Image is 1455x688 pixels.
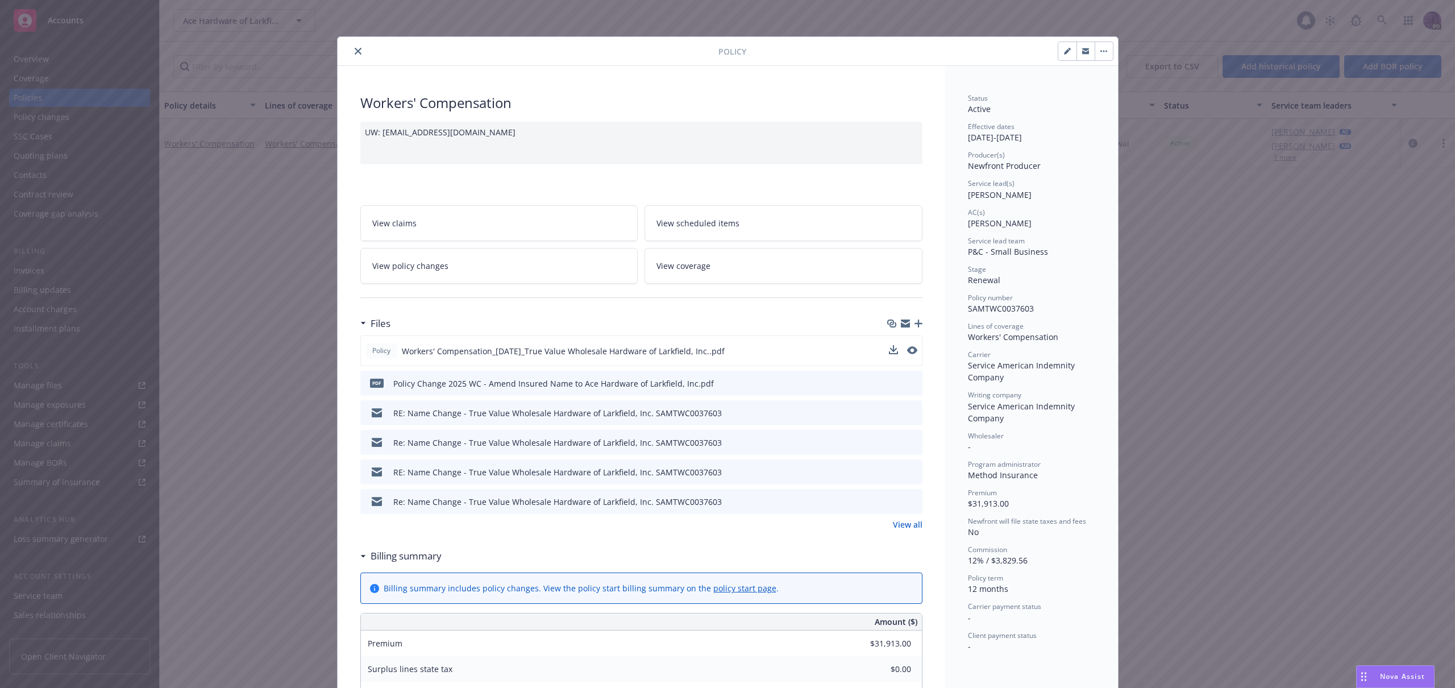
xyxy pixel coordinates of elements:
[968,275,1000,285] span: Renewal
[968,401,1077,424] span: Service American Indemnity Company
[370,379,384,387] span: pdf
[968,431,1004,441] span: Wholesaler
[968,122,1015,131] span: Effective dates
[713,583,776,594] a: policy start page
[844,661,918,678] input: 0.00
[968,208,985,217] span: AC(s)
[889,345,898,354] button: download file
[889,407,899,419] button: download file
[360,205,638,241] a: View claims
[968,350,991,359] span: Carrier
[968,293,1013,302] span: Policy number
[893,519,922,530] a: View all
[371,549,442,563] h3: Billing summary
[907,346,917,354] button: preview file
[645,205,922,241] a: View scheduled items
[908,466,918,478] button: preview file
[908,437,918,449] button: preview file
[968,160,1041,171] span: Newfront Producer
[1380,672,1425,681] span: Nova Assist
[968,612,971,623] span: -
[645,248,922,284] a: View coverage
[968,516,1086,526] span: Newfront will file state taxes and fees
[384,582,779,594] div: Billing summary includes policy changes. View the policy start billing summary on the .
[889,437,899,449] button: download file
[372,217,417,229] span: View claims
[908,496,918,508] button: preview file
[360,549,442,563] div: Billing summary
[393,378,714,389] div: Policy Change 2025 WC - Amend Insured Name to Ace Hardware of Larkfield, Inc.pdf
[889,378,899,389] button: download file
[968,264,986,274] span: Stage
[968,527,979,537] span: No
[968,583,1008,594] span: 12 months
[393,496,722,508] div: Re: Name Change - True Value Wholesale Hardware of Larkfield, Inc. SAMTWC0037603
[968,441,971,452] span: -
[968,631,1037,640] span: Client payment status
[968,150,1005,160] span: Producer(s)
[968,331,1058,342] span: Workers' Compensation
[968,236,1025,246] span: Service lead team
[968,641,971,652] span: -
[908,378,918,389] button: preview file
[907,345,917,357] button: preview file
[968,573,1003,583] span: Policy term
[968,303,1034,314] span: SAMTWC0037603
[968,360,1077,383] span: Service American Indemnity Company
[875,616,917,628] span: Amount ($)
[656,260,710,272] span: View coverage
[402,345,725,357] span: Workers' Compensation_[DATE]_True Value Wholesale Hardware of Larkfield, Inc..pdf
[889,496,899,508] button: download file
[908,407,918,419] button: preview file
[368,664,452,674] span: Surplus lines state tax
[360,122,922,164] div: UW: [EMAIL_ADDRESS][DOMAIN_NAME]
[968,555,1028,566] span: 12% / $3,829.56
[360,248,638,284] a: View policy changes
[968,470,1038,480] span: Method Insurance
[1356,665,1435,688] button: Nova Assist
[968,246,1048,257] span: P&C - Small Business
[968,488,997,498] span: Premium
[368,638,402,649] span: Premium
[656,217,739,229] span: View scheduled items
[889,466,899,478] button: download file
[393,466,722,478] div: RE: Name Change - True Value Wholesale Hardware of Larkfield, Inc. SAMTWC0037603
[968,498,1009,509] span: $31,913.00
[889,345,898,357] button: download file
[968,122,1095,143] div: [DATE] - [DATE]
[968,459,1041,469] span: Program administrator
[718,45,746,57] span: Policy
[968,545,1007,554] span: Commission
[372,260,448,272] span: View policy changes
[393,437,722,449] div: Re: Name Change - True Value Wholesale Hardware of Larkfield, Inc. SAMTWC0037603
[968,218,1032,229] span: [PERSON_NAME]
[360,93,922,113] div: Workers' Compensation
[844,635,918,652] input: 0.00
[968,93,988,103] span: Status
[370,346,393,356] span: Policy
[351,44,365,58] button: close
[968,390,1021,400] span: Writing company
[393,407,722,419] div: RE: Name Change - True Value Wholesale Hardware of Larkfield, Inc. SAMTWC0037603
[968,602,1041,611] span: Carrier payment status
[360,316,390,331] div: Files
[371,316,390,331] h3: Files
[968,103,991,114] span: Active
[968,321,1024,331] span: Lines of coverage
[968,179,1015,188] span: Service lead(s)
[1357,666,1371,687] div: Drag to move
[968,189,1032,200] span: [PERSON_NAME]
